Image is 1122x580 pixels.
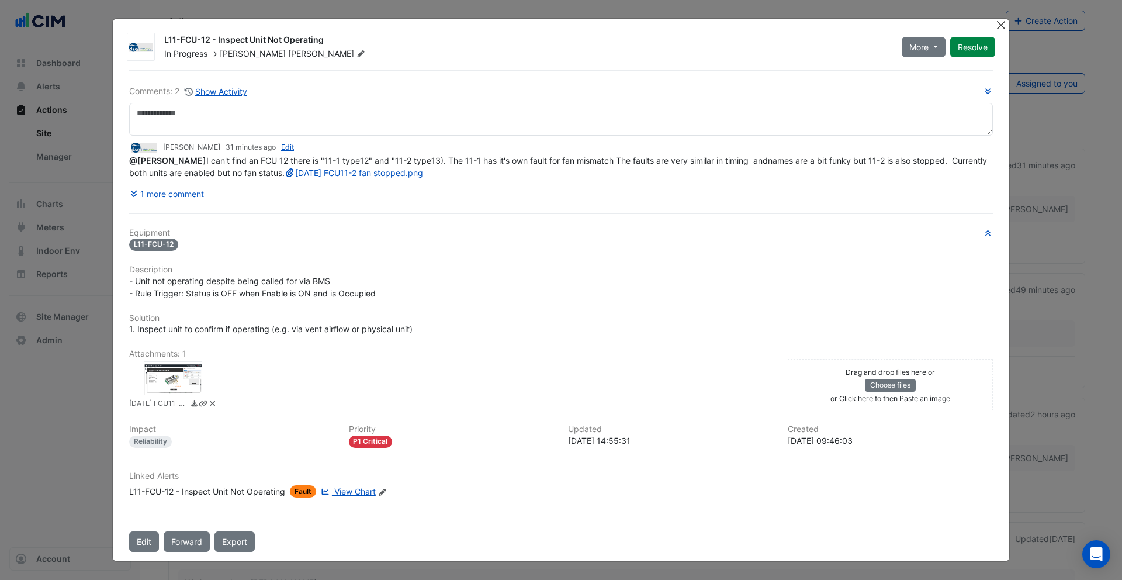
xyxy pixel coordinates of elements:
a: Edit [281,143,294,151]
div: P1 Critical [349,436,393,448]
button: Close [995,19,1007,31]
span: -> [210,49,217,58]
span: More [909,41,929,53]
button: More [902,37,946,57]
div: L11-FCU-12 - Inspect Unit Not Operating [164,34,888,48]
button: Edit [129,531,159,552]
h6: Description [129,265,993,275]
img: D&E Air Conditioning [129,141,158,154]
div: [DATE] 09:46:03 [788,434,993,447]
small: or Click here to then Paste an image [830,394,950,403]
div: Comments: 2 [129,85,248,98]
button: 1 more comment [129,184,205,204]
h6: Linked Alerts [129,471,993,481]
button: Forward [164,531,210,552]
a: Download [190,398,199,410]
h6: Solution [129,313,993,323]
span: - Unit not operating despite being called for via BMS - Rule Trigger: Status is OFF when Enable i... [129,276,376,298]
div: Reliability [129,436,172,448]
img: D&E Air Conditioning [127,42,154,53]
span: [PERSON_NAME] [288,48,368,60]
h6: Equipment [129,228,993,238]
span: In Progress [164,49,207,58]
div: [DATE] 14:55:31 [568,434,774,447]
h6: Attachments: 1 [129,349,993,359]
span: 1. Inspect unit to confirm if operating (e.g. via vent airflow or physical unit) [129,324,413,334]
small: 2025-09-17 FCU11-2 fan stopped.png [129,398,188,410]
span: [PERSON_NAME] [220,49,286,58]
div: Open Intercom Messenger [1082,540,1110,568]
span: L11-FCU-12 [129,239,178,251]
small: Drag and drop files here or [846,368,935,377]
h6: Impact [129,424,335,434]
span: Fault [290,485,316,498]
h6: Created [788,424,993,434]
div: L11-FCU-12 - Inspect Unit Not Operating [129,485,285,498]
span: I can't find an FCU 12 there is "11-1 type12" and "11-2 type13). The 11-1 has it's own fault for ... [129,156,989,178]
span: 2025-09-17 14:55:31 [226,143,276,151]
span: michael.langworthy@de-air.com.au [D&E Air Conditioning] [129,156,206,165]
a: View Chart [318,485,376,498]
h6: Updated [568,424,774,434]
small: [PERSON_NAME] - - [163,142,294,153]
a: Export [214,531,255,552]
button: Resolve [950,37,995,57]
button: Choose files [865,379,916,392]
fa-icon: Edit Linked Alerts [378,488,387,496]
a: Copy link to clipboard [199,398,207,410]
a: [DATE] FCU11-2 fan stopped.png [285,168,423,178]
h6: Priority [349,424,555,434]
button: Show Activity [184,85,248,98]
div: 2025-09-17 FCU11-2 fan stopped.png [144,361,202,396]
a: Delete [208,398,217,410]
span: View Chart [334,486,376,496]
